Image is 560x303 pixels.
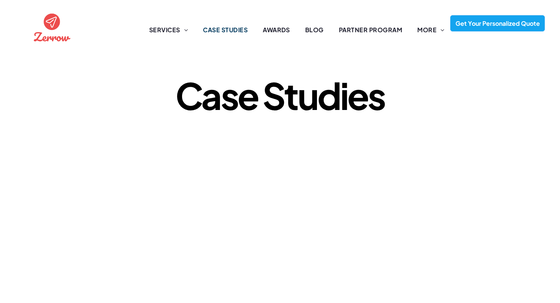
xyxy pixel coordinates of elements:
a: CASE STUDIES [195,25,255,35]
a: MORE [410,25,452,35]
a: SERVICES [142,25,195,35]
a: AWARDS [255,25,298,35]
span: Get Your Personalized Quote [453,16,543,31]
span: Case Studies [175,72,384,118]
a: Get Your Personalized Quote [450,15,545,31]
a: PARTNER PROGRAM [331,25,410,35]
img: the logo for zernow is a red circle with an airplane in it . [32,7,72,47]
a: BLOG [298,25,331,35]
